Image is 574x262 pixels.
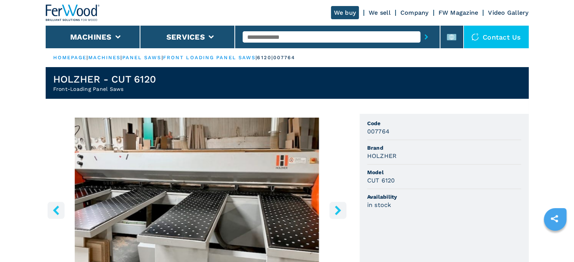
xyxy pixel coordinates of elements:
span: | [86,55,88,60]
a: Video Gallery [488,9,528,16]
h1: HOLZHER - CUT 6120 [53,73,156,85]
span: Model [367,169,521,176]
img: Ferwood [46,5,100,21]
iframe: Chat [542,228,568,256]
h2: Front-Loading Panel Saws [53,85,156,93]
span: | [162,55,163,60]
a: front loading panel saws [163,55,255,60]
span: Brand [367,144,521,152]
h3: CUT 6120 [367,176,395,185]
p: 007764 [273,54,295,61]
a: machines [88,55,121,60]
span: Availability [367,193,521,201]
button: left-button [48,202,65,219]
button: Machines [70,32,112,41]
button: right-button [329,202,346,219]
a: panel saws [122,55,162,60]
h3: HOLZHER [367,152,397,160]
h3: 007764 [367,127,390,136]
div: Contact us [464,26,529,48]
a: We sell [369,9,391,16]
a: We buy [331,6,359,19]
span: | [255,55,257,60]
img: Contact us [471,33,479,41]
button: submit-button [420,28,432,46]
a: HOMEPAGE [53,55,87,60]
p: 6120 | [257,54,273,61]
a: Company [400,9,429,16]
span: | [120,55,122,60]
a: FW Magazine [439,9,479,16]
h3: in stock [367,201,391,209]
button: Services [166,32,205,41]
a: sharethis [545,209,564,228]
span: Code [367,120,521,127]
